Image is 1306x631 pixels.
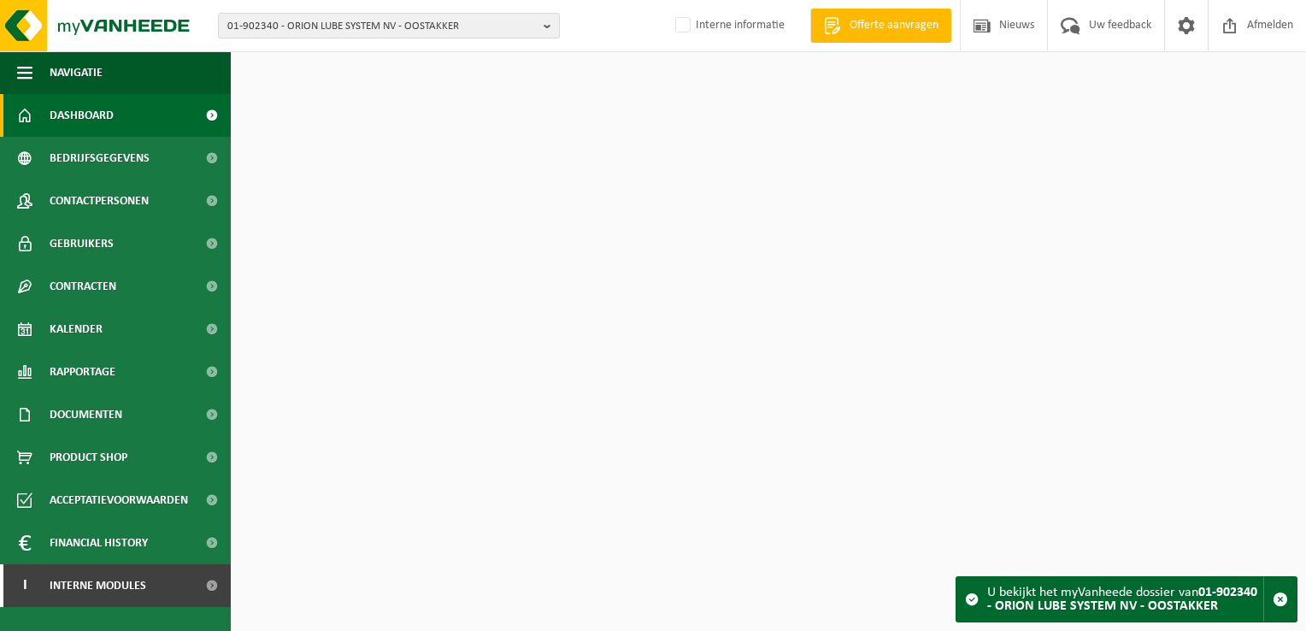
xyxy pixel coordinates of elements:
[17,564,32,607] span: I
[50,137,150,180] span: Bedrijfsgegevens
[672,13,785,38] label: Interne informatie
[50,351,115,393] span: Rapportage
[218,13,560,38] button: 01-902340 - ORION LUBE SYSTEM NV - OOSTAKKER
[845,17,943,34] span: Offerte aanvragen
[50,436,127,479] span: Product Shop
[810,9,951,43] a: Offerte aanvragen
[50,564,146,607] span: Interne modules
[227,14,537,39] span: 01-902340 - ORION LUBE SYSTEM NV - OOSTAKKER
[50,51,103,94] span: Navigatie
[50,308,103,351] span: Kalender
[50,222,114,265] span: Gebruikers
[50,94,114,137] span: Dashboard
[50,393,122,436] span: Documenten
[50,180,149,222] span: Contactpersonen
[987,577,1263,622] div: U bekijkt het myVanheede dossier van
[50,265,116,308] span: Contracten
[987,586,1257,613] strong: 01-902340 - ORION LUBE SYSTEM NV - OOSTAKKER
[50,522,148,564] span: Financial History
[50,479,188,522] span: Acceptatievoorwaarden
